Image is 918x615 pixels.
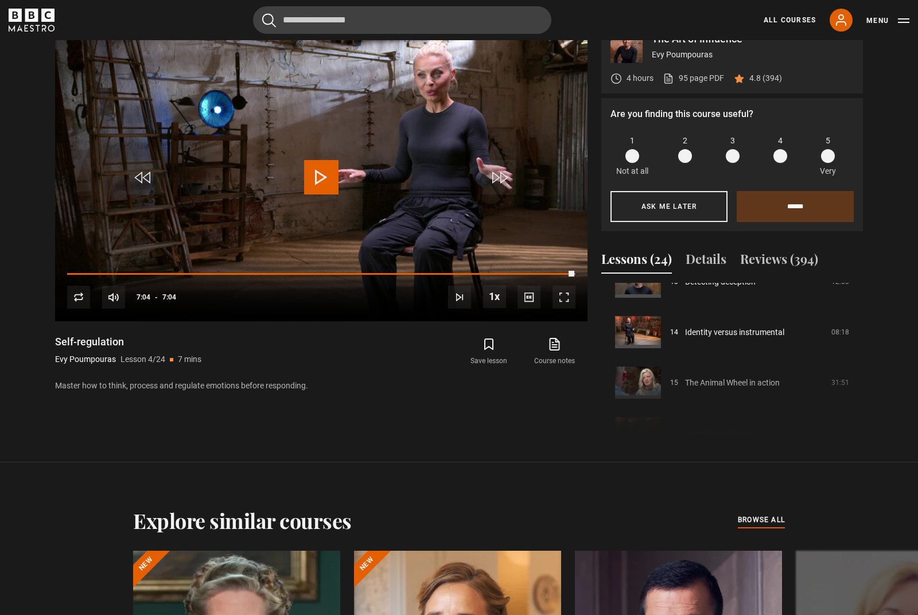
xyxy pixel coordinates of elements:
[816,165,839,177] p: Very
[137,287,150,307] span: 7:04
[610,107,854,121] p: Are you finding this course useful?
[683,135,687,147] span: 2
[518,286,540,309] button: Captions
[730,135,735,147] span: 3
[738,514,785,526] span: browse all
[601,250,672,274] button: Lessons (24)
[630,135,635,147] span: 1
[162,287,176,307] span: 7:04
[685,326,784,338] a: Identity versus instrumental
[627,72,654,84] p: 4 hours
[55,335,201,349] h1: Self-regulation
[133,508,352,532] h2: Explore similar courses
[749,72,782,84] p: 4.8 (394)
[67,286,90,309] button: Replay
[685,276,756,288] a: Detecting deception
[448,286,471,309] button: Next Lesson
[120,353,165,365] p: Lesson 4/24
[155,293,158,301] span: -
[866,15,909,26] button: Toggle navigation
[826,135,830,147] span: 5
[738,514,785,527] a: browse all
[55,353,116,365] p: Evy Poumpouras
[253,6,551,34] input: Search
[652,34,854,44] p: The Art of Influence
[663,72,724,84] a: 95 page PDF
[522,335,588,368] a: Course notes
[553,286,575,309] button: Fullscreen
[686,250,726,274] button: Details
[55,22,588,321] video-js: Video Player
[456,335,522,368] button: Save lesson
[778,135,783,147] span: 4
[616,165,648,177] p: Not at all
[178,353,201,365] p: 7 mins
[740,250,818,274] button: Reviews (394)
[764,15,816,25] a: All Courses
[55,380,588,392] p: Master how to think, process and regulate emotions before responding.
[67,273,575,275] div: Progress Bar
[610,191,728,222] button: Ask me later
[483,285,506,308] button: Playback Rate
[262,13,276,28] button: Submit the search query
[652,49,854,61] p: Evy Poumpouras
[102,286,125,309] button: Mute
[9,9,55,32] svg: BBC Maestro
